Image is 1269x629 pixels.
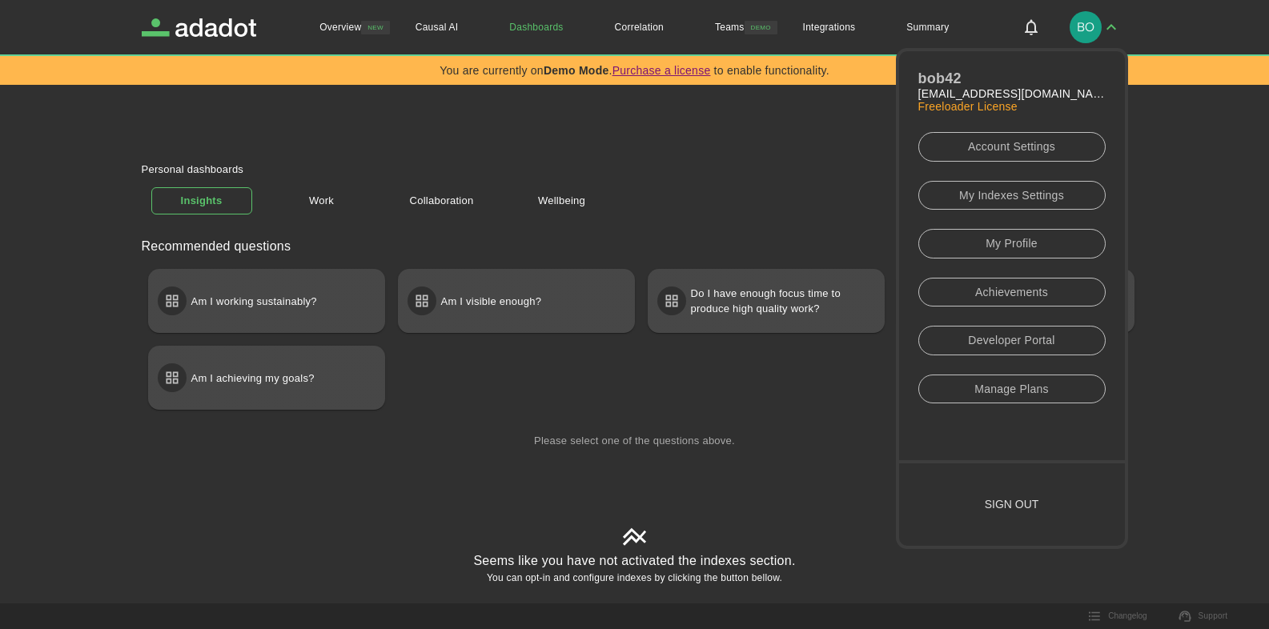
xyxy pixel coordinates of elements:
h2: Recommended questions [142,237,291,256]
a: Account Settings [918,132,1106,162]
a: Manage Plans [918,375,1106,404]
img: bob42 [1070,11,1102,43]
p: Seems like you have not activated the indexes section. [473,551,795,571]
p: Freeloader License [918,100,1106,113]
p: Am I visible enough? [441,287,542,316]
p: Am I achieving my goals? [191,364,315,393]
a: My Indexes Settings [918,181,1106,210]
button: Sign out [899,463,1125,546]
a: Achievements [918,278,1106,307]
button: Notifications [1012,8,1050,46]
a: Wellbeing [512,187,612,215]
div: You are currently on . to enable functionality. [440,64,829,77]
p: bob42 [918,70,1106,87]
a: My Profile [918,229,1106,258]
h1: Insights [181,192,223,210]
p: Am I working sustainably? [191,287,317,316]
a: Support [1170,604,1238,628]
button: Configure Indexes [532,598,737,624]
p: Do I have enough focus time to produce high quality work? [691,279,869,323]
p: [EMAIL_ADDRESS][DOMAIN_NAME] [918,87,1106,100]
strong: Demo Mode [544,64,609,77]
button: Changelog [1079,604,1156,628]
a: Developer Portal [918,326,1106,355]
a: Collaboration [392,187,492,215]
a: Purchase a license [612,64,711,77]
p: You can opt-in and configure indexes by clicking the button bellow. [487,571,782,585]
p: Please select one of the questions above. [534,433,735,449]
a: Adadot Homepage [142,18,257,37]
button: bob42 [1063,6,1127,48]
a: Work [271,187,372,215]
p: Personal dashboards [142,162,244,178]
a: Insights [151,187,252,215]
